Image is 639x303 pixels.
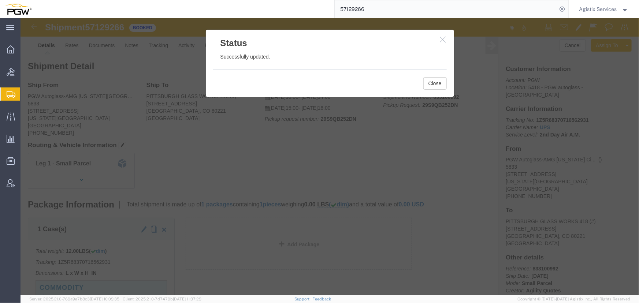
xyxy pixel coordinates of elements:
button: Agistix Services [579,5,629,14]
span: Agistix Services [579,5,617,13]
span: [DATE] 10:09:35 [90,297,119,301]
iframe: To enrich screen reader interactions, please activate Accessibility in Grammarly extension settings [21,18,639,295]
input: Search for shipment number, reference number [335,0,557,18]
img: logo [5,4,31,15]
a: Support [294,297,313,301]
span: [DATE] 11:37:29 [173,297,201,301]
span: Server: 2025.21.0-769a9a7b8c3 [29,297,119,301]
span: Copyright © [DATE]-[DATE] Agistix Inc., All Rights Reserved [517,296,630,302]
a: Feedback [313,297,331,301]
span: Client: 2025.21.0-7d7479b [123,297,201,301]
